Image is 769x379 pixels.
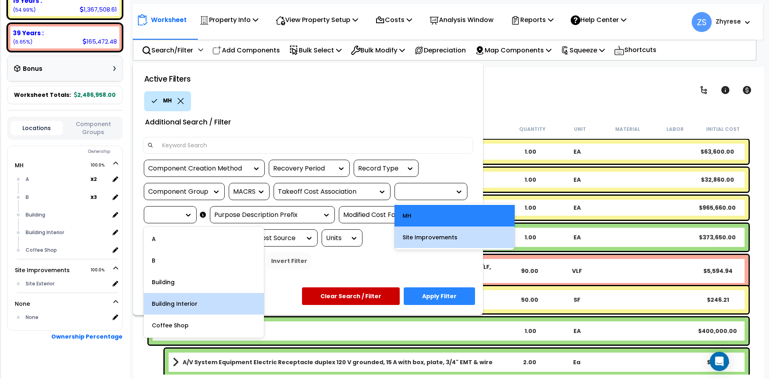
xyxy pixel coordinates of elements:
[271,257,307,265] b: Invert Filter
[14,91,71,99] span: Worksheet Totals:
[148,187,208,197] div: Component Group
[144,250,264,271] div: B
[74,91,116,99] b: 2,486,958.00
[302,287,400,305] button: Clear Search / Filter
[137,115,239,129] div: Additional Search / Filter
[163,96,172,105] p: MH
[24,279,109,289] div: Site Exterior
[326,234,346,243] div: Units
[13,6,36,13] small: (54.99%)
[10,121,63,135] button: Locations
[278,187,374,197] div: Takeoff Cost Association
[67,120,119,136] button: Component Groups
[214,211,318,220] div: Purpose Description Prefix
[80,5,117,14] div: 1,367,508.61
[399,187,451,197] div: Property Unit
[233,187,253,197] div: MACRS
[395,205,515,227] div: MH
[91,265,112,275] span: 100.0%
[94,194,97,201] small: 3
[13,29,44,37] b: 39 Years :
[395,227,515,248] div: Site Improvements
[144,271,264,293] div: Building
[200,215,206,215] i: Please select Property Unit to enable Location
[23,66,42,72] h3: Bonus
[24,210,109,220] div: Building
[148,211,180,220] div: Location
[144,228,264,250] div: A
[710,352,729,371] div: Open Intercom Messenger
[24,228,109,237] div: Building Interior
[157,139,469,151] input: Keyword Search
[144,315,264,336] div: Coffee Shop
[24,174,91,184] div: A
[91,160,112,170] span: 100.0%
[24,313,109,322] div: None
[148,164,248,173] div: Component Creation Method
[137,75,479,83] h1: Active Filters
[144,293,264,315] div: Building Interior
[24,193,91,202] div: B
[15,161,24,169] a: MH 100.0%
[267,253,312,269] button: Invert Filter
[273,164,333,173] div: Recovery Period
[257,234,301,243] div: Cost Source
[343,211,427,220] div: Modified Cost Factors
[24,245,109,255] div: Coffee Shop
[91,174,109,184] span: location multiplier
[15,266,70,274] a: Site Improvements 100.0%
[94,176,97,182] small: 2
[404,287,475,305] button: Apply Filter
[51,333,123,341] b: Ownership Percentage
[91,175,97,183] b: x
[91,192,109,202] span: location multiplier
[13,38,32,45] small: (6.65%)
[24,147,122,156] div: Ownership
[15,300,30,308] a: None
[83,37,117,46] div: 165,472.48
[91,193,97,201] b: x
[358,164,402,173] div: Record Type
